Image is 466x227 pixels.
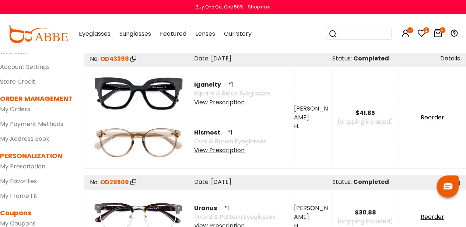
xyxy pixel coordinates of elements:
span: Our Story [224,29,251,38]
span: Lenses [195,29,215,38]
img: chat [444,183,452,189]
div: $41.85 [332,109,398,118]
span: Completed [353,178,389,186]
a: 2 [417,30,426,39]
span: No. [90,178,99,186]
i: 2 [423,27,429,33]
span: Eyeglasses [79,29,111,38]
div: [PERSON_NAME] [294,204,332,221]
a: Reorder [420,113,444,122]
span: Date: [194,54,210,63]
span: No. [90,55,99,63]
span: Iganeity [194,80,227,89]
a: Shop now [244,4,270,10]
span: [DATE] [211,178,231,186]
i: 4 [439,27,445,33]
div: View Prescription [194,98,271,107]
div: Shop now [248,4,270,10]
span: Uranus [194,204,223,212]
span: [DATE] [211,54,231,63]
a: Reorder [420,213,444,221]
span: Hismost [194,128,226,137]
div: (shipping included) [332,118,398,126]
span: Round & Pattern Eyeglasses [194,213,275,221]
div: [PERSON_NAME] [294,104,332,122]
img: product image [90,118,186,165]
div: H. [294,122,332,131]
span: Date: [194,178,210,186]
span: Oval & Brown Eyeglasses [194,137,266,146]
a: 4 [434,30,442,39]
span: Featured [160,29,186,38]
span: Completed [353,54,389,63]
div: $30.88 [332,208,398,217]
div: View Prescription [194,146,266,155]
img: abbeglasses.com [7,25,68,43]
div: (shipping included) [332,217,398,226]
span: Sunglasses [119,29,151,38]
span: Status: [332,178,352,186]
a: Details [440,54,460,63]
span: Status: [332,54,352,63]
img: product image [90,70,186,118]
span: Square & Black Eyeglasses [194,89,271,98]
div: Buy One Get One 50% [196,4,243,10]
span: OD29509 [100,178,129,186]
span: OD43398 [100,55,129,63]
